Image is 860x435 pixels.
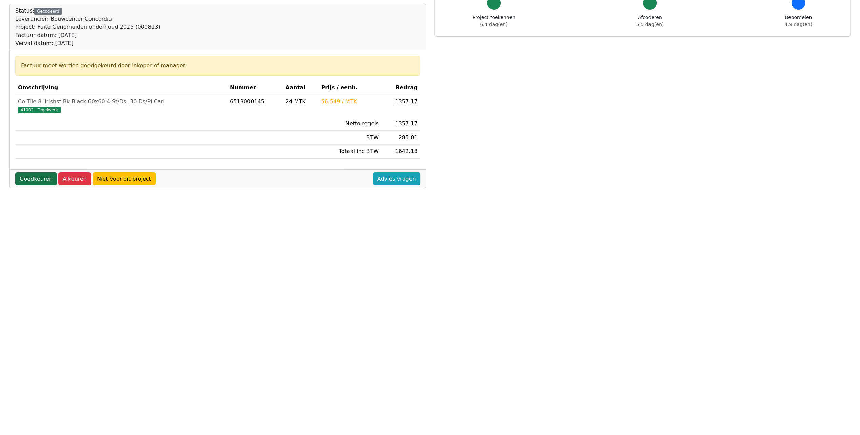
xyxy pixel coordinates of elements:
[321,98,379,106] div: 56.549 / MTK
[93,172,156,185] a: Niet voor dit project
[15,81,227,95] th: Omschrijving
[15,39,160,47] div: Verval datum: [DATE]
[636,22,664,27] span: 5.5 dag(en)
[18,98,224,114] a: Co Tile 8 Iirishst Bk Black 60x60 4 St/Ds; 30 Ds/Pl Carl41002 - Tegelwerk
[15,23,160,31] div: Project: Fuite Genemuiden onderhoud 2025 (000813)
[285,98,316,106] div: 24 MTK
[15,15,160,23] div: Leverancier: Bouwcenter Concordia
[227,95,283,117] td: 6513000145
[480,22,507,27] span: 6.4 dag(en)
[381,117,420,131] td: 1357.17
[373,172,420,185] a: Advies vragen
[381,131,420,145] td: 285.01
[381,145,420,159] td: 1642.18
[34,8,62,15] div: Gecodeerd
[381,95,420,117] td: 1357.17
[21,62,415,70] div: Factuur moet worden goedgekeurd door inkoper of manager.
[318,81,381,95] th: Prijs / eenh.
[15,172,57,185] a: Goedkeuren
[283,81,318,95] th: Aantal
[15,31,160,39] div: Factuur datum: [DATE]
[58,172,91,185] a: Afkeuren
[318,117,381,131] td: Netto regels
[18,107,61,113] span: 41002 - Tegelwerk
[15,7,160,47] div: Status:
[785,14,812,28] div: Beoordelen
[318,131,381,145] td: BTW
[227,81,283,95] th: Nummer
[381,81,420,95] th: Bedrag
[785,22,812,27] span: 4.9 dag(en)
[18,98,224,106] div: Co Tile 8 Iirishst Bk Black 60x60 4 St/Ds; 30 Ds/Pl Carl
[473,14,515,28] div: Project toekennen
[318,145,381,159] td: Totaal inc BTW
[636,14,664,28] div: Afcoderen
